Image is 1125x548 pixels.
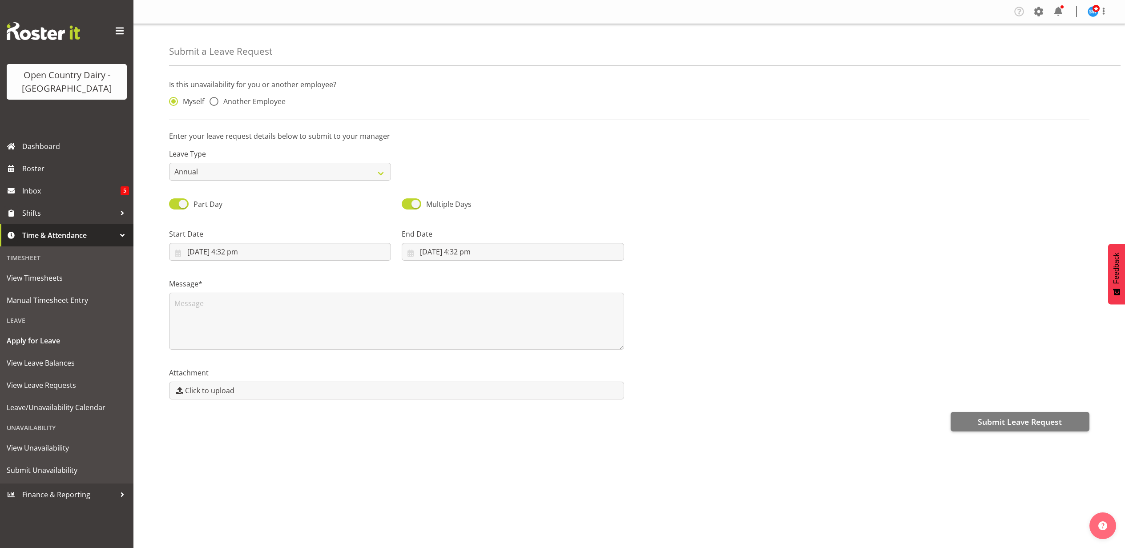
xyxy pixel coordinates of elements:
span: Inbox [22,184,121,197]
span: Shifts [22,206,116,220]
a: View Unavailability [2,437,131,459]
span: Dashboard [22,140,129,153]
span: Submit Unavailability [7,463,127,477]
a: View Leave Balances [2,352,131,374]
img: steve-webb7510.jpg [1088,6,1098,17]
span: Manual Timesheet Entry [7,294,127,307]
label: End Date [402,229,624,239]
h4: Submit a Leave Request [169,46,272,56]
span: View Leave Requests [7,379,127,392]
input: Click to select... [402,243,624,261]
span: Apply for Leave [7,334,127,347]
span: Submit Leave Request [978,416,1062,427]
div: Unavailability [2,419,131,437]
span: View Leave Balances [7,356,127,370]
input: Click to select... [169,243,391,261]
span: Roster [22,162,129,175]
button: Feedback - Show survey [1108,244,1125,304]
p: Enter your leave request details below to submit to your manager [169,131,1089,141]
span: View Timesheets [7,271,127,285]
label: Leave Type [169,149,391,159]
span: Finance & Reporting [22,488,116,501]
span: Click to upload [185,385,234,396]
span: Part Day [194,199,222,209]
span: Another Employee [218,97,286,106]
span: Time & Attendance [22,229,116,242]
a: Apply for Leave [2,330,131,352]
img: Rosterit website logo [7,22,80,40]
a: Leave/Unavailability Calendar [2,396,131,419]
img: help-xxl-2.png [1098,521,1107,530]
a: Submit Unavailability [2,459,131,481]
label: Start Date [169,229,391,239]
span: View Unavailability [7,441,127,455]
label: Message* [169,278,624,289]
div: Open Country Dairy - [GEOGRAPHIC_DATA] [16,68,118,95]
label: Attachment [169,367,624,378]
a: Manual Timesheet Entry [2,289,131,311]
span: Multiple Days [426,199,472,209]
span: Myself [178,97,204,106]
span: Leave/Unavailability Calendar [7,401,127,414]
p: Is this unavailability for you or another employee? [169,79,1089,90]
span: Feedback [1113,253,1121,284]
button: Submit Leave Request [951,412,1089,431]
span: 5 [121,186,129,195]
div: Timesheet [2,249,131,267]
a: View Timesheets [2,267,131,289]
div: Leave [2,311,131,330]
a: View Leave Requests [2,374,131,396]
